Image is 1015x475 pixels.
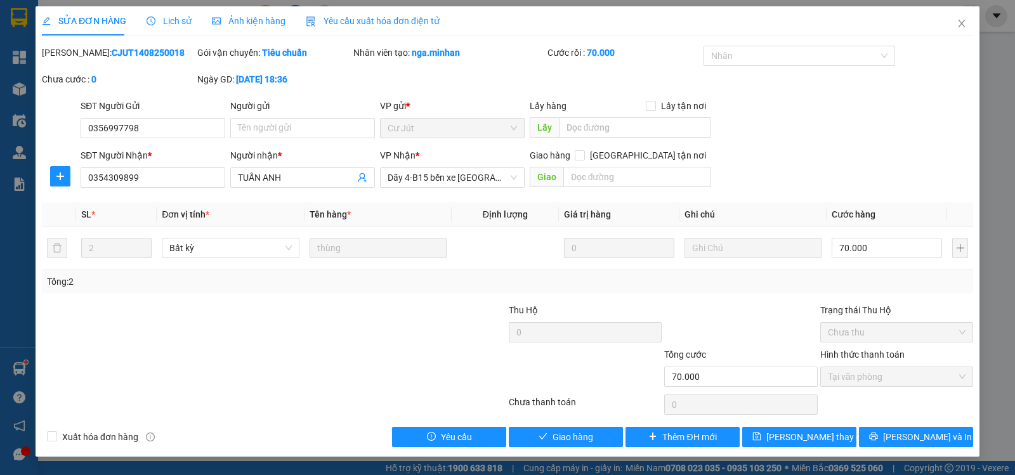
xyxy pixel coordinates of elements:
[539,432,547,442] span: check
[42,16,51,25] span: edit
[392,427,506,447] button: exclamation-circleYêu cầu
[112,48,185,58] b: CJUT1408250018
[656,99,711,113] span: Lấy tận nơi
[50,166,70,186] button: plus
[57,430,143,444] span: Xuất hóa đơn hàng
[530,117,559,138] span: Lấy
[91,74,96,84] b: 0
[625,427,740,447] button: plusThêm ĐH mới
[310,238,447,258] input: VD: Bàn, Ghế
[820,303,973,317] div: Trạng thái Thu Hộ
[507,395,663,417] div: Chưa thanh toán
[388,119,517,138] span: Cư Jút
[585,148,711,162] span: [GEOGRAPHIC_DATA] tận nơi
[230,148,375,162] div: Người nhận
[197,46,350,60] div: Gói vận chuyển:
[81,148,225,162] div: SĐT Người Nhận
[828,367,966,386] span: Tại văn phòng
[388,168,517,187] span: Dãy 4-B15 bến xe Miền Đông
[236,74,287,84] b: [DATE] 18:36
[380,99,525,113] div: VP gửi
[509,305,538,315] span: Thu Hộ
[81,99,225,113] div: SĐT Người Gửi
[563,167,712,187] input: Dọc đường
[147,16,192,26] span: Lịch sử
[684,238,822,258] input: Ghi Chú
[662,430,716,444] span: Thêm ĐH mới
[357,172,367,183] span: user-add
[310,209,351,219] span: Tên hàng
[859,427,973,447] button: printer[PERSON_NAME] và In
[820,349,905,360] label: Hình thức thanh toán
[262,48,307,58] b: Tiêu chuẩn
[828,323,966,342] span: Chưa thu
[380,150,416,160] span: VP Nhận
[47,275,393,289] div: Tổng: 2
[679,202,827,227] th: Ghi chú
[648,432,657,442] span: plus
[587,48,615,58] b: 70.000
[742,427,856,447] button: save[PERSON_NAME] thay đổi
[441,430,472,444] span: Yêu cầu
[230,99,375,113] div: Người gửi
[147,16,155,25] span: clock-circle
[952,238,968,258] button: plus
[51,171,70,181] span: plus
[530,167,563,187] span: Giao
[664,349,706,360] span: Tổng cước
[306,16,440,26] span: Yêu cầu xuất hóa đơn điện tử
[81,209,91,219] span: SL
[169,238,291,257] span: Bất kỳ
[869,432,878,442] span: printer
[197,72,350,86] div: Ngày GD:
[832,209,875,219] span: Cước hàng
[883,430,972,444] span: [PERSON_NAME] và In
[559,117,712,138] input: Dọc đường
[553,430,593,444] span: Giao hàng
[47,238,67,258] button: delete
[547,46,700,60] div: Cước rồi :
[944,6,979,42] button: Close
[752,432,761,442] span: save
[957,18,967,29] span: close
[509,427,623,447] button: checkGiao hàng
[483,209,528,219] span: Định lượng
[146,433,155,441] span: info-circle
[162,209,209,219] span: Đơn vị tính
[42,16,126,26] span: SỬA ĐƠN HÀNG
[412,48,460,58] b: nga.minhan
[564,209,611,219] span: Giá trị hàng
[42,46,195,60] div: [PERSON_NAME]:
[564,238,674,258] input: 0
[212,16,221,25] span: picture
[427,432,436,442] span: exclamation-circle
[530,101,566,111] span: Lấy hàng
[42,72,195,86] div: Chưa cước :
[306,16,316,27] img: icon
[530,150,570,160] span: Giao hàng
[766,430,868,444] span: [PERSON_NAME] thay đổi
[353,46,546,60] div: Nhân viên tạo:
[212,16,285,26] span: Ảnh kiện hàng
